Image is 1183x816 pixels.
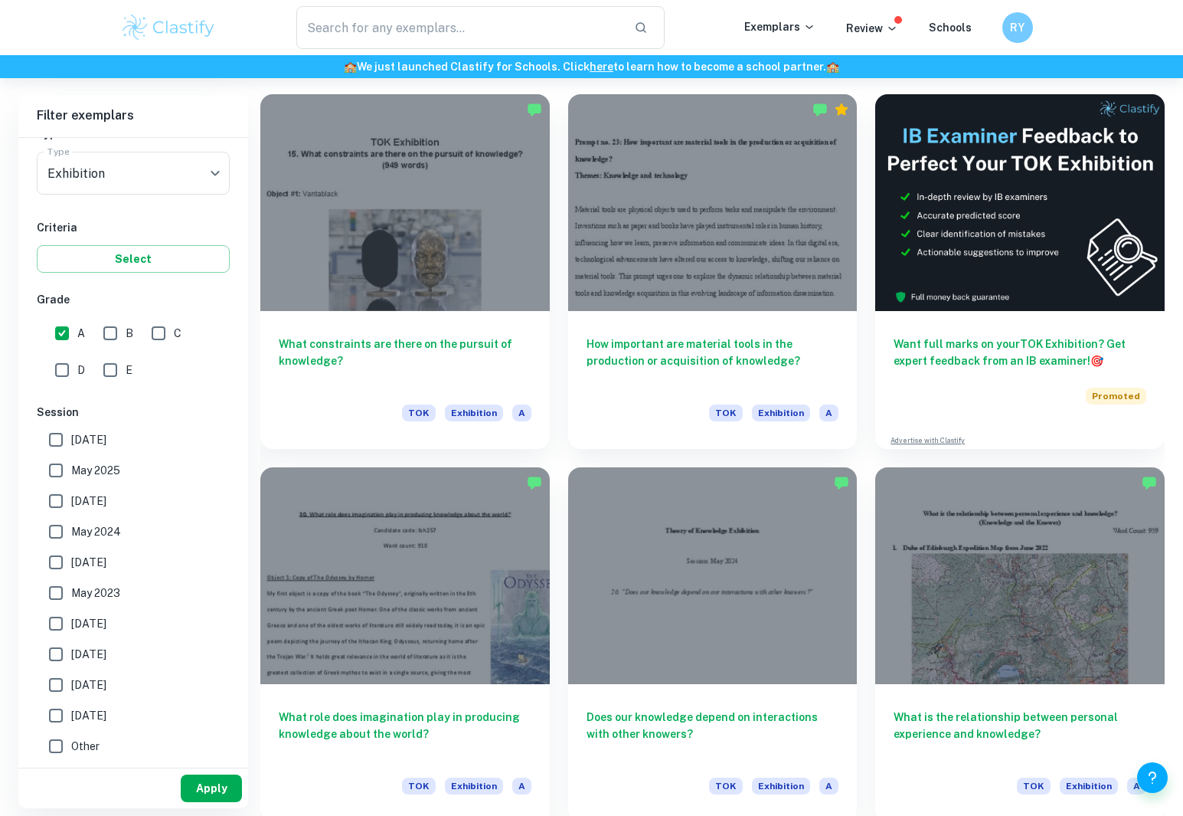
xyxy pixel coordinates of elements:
h6: RY [1008,19,1026,36]
span: 🏫 [826,61,839,73]
a: Schools [929,21,972,34]
p: Review [846,20,898,37]
span: C [174,325,181,342]
span: A [512,778,531,795]
h6: How important are material tools in the production or acquisition of knowledge? [587,336,839,386]
span: E [126,362,132,379]
span: [DATE] [71,431,106,448]
span: A [819,405,838,421]
span: 🎯 [1090,355,1103,367]
h6: Filter exemplars [18,94,248,137]
span: TOK [709,778,743,795]
img: Thumbnail [875,94,1165,311]
label: Type [47,145,70,158]
p: Exemplars [744,18,815,35]
h6: Want full marks on your TOK Exhibition ? Get expert feedback from an IB examiner! [894,336,1146,369]
span: [DATE] [71,615,106,632]
a: What constraints are there on the pursuit of knowledge?TOKExhibitionA [260,94,550,449]
img: Marked [1142,475,1157,490]
span: B [126,325,133,342]
span: A [1127,778,1146,795]
span: 🏫 [344,61,357,73]
span: Exhibition [752,778,810,795]
img: Clastify logo [120,12,217,43]
span: May 2024 [71,523,121,540]
span: A [819,778,838,795]
div: Premium [834,102,849,117]
h6: Criteria [37,219,230,236]
h6: What constraints are there on the pursuit of knowledge? [279,336,531,386]
span: TOK [1017,778,1051,795]
h6: What role does imagination play in producing knowledge about the world? [279,709,531,759]
span: TOK [402,778,436,795]
img: Marked [527,475,542,490]
span: Exhibition [445,405,503,421]
span: Exhibition [445,778,503,795]
a: Advertise with Clastify [891,435,965,446]
span: May 2023 [71,585,120,601]
span: TOK [402,405,436,421]
span: May 2025 [71,462,120,479]
span: Exhibition [1060,778,1118,795]
span: Other [71,738,100,755]
a: How important are material tools in the production or acquisition of knowledge?TOKExhibitionA [568,94,858,449]
img: Marked [834,475,849,490]
span: Exhibition [752,405,810,421]
button: RY [1002,12,1033,43]
span: [DATE] [71,677,106,693]
span: [DATE] [71,493,106,510]
span: [DATE] [71,707,106,724]
a: here [590,61,613,73]
input: Search for any exemplars... [296,6,623,49]
button: Select [37,245,230,273]
img: Marked [812,102,828,117]
img: Marked [527,102,542,117]
span: D [77,362,85,379]
h6: Does our knowledge depend on interactions with other knowers? [587,709,839,759]
span: A [77,325,85,342]
div: Exhibition [37,152,230,195]
h6: Session [37,404,230,421]
span: TOK [709,405,743,421]
span: [DATE] [71,646,106,663]
span: Promoted [1086,388,1146,405]
button: Help and Feedback [1137,762,1168,793]
span: [DATE] [71,554,106,571]
h6: Grade [37,291,230,308]
button: Apply [181,775,242,802]
h6: We just launched Clastify for Schools. Click to learn how to become a school partner. [3,58,1180,75]
span: A [512,405,531,421]
a: Want full marks on yourTOK Exhibition? Get expert feedback from an IB examiner!PromotedAdvertise ... [875,94,1165,449]
h6: What is the relationship between personal experience and knowledge? [894,709,1146,759]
